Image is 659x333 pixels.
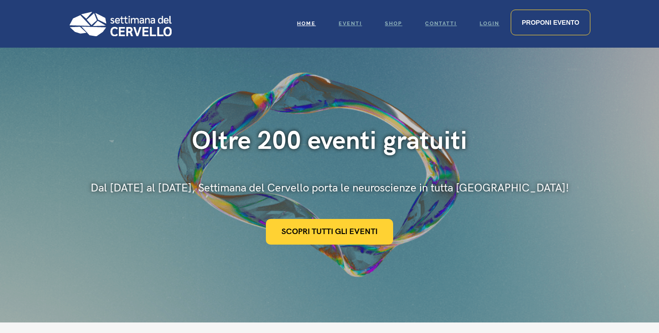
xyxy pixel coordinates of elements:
a: Scopri tutti gli eventi [266,219,393,245]
span: Login [480,21,499,27]
span: Eventi [339,21,362,27]
div: Dal [DATE] al [DATE], Settimana del Cervello porta le neuroscienze in tutta [GEOGRAPHIC_DATA]! [91,180,569,196]
a: Proponi evento [511,10,590,35]
span: Contatti [425,21,457,27]
span: Proponi evento [522,19,579,26]
span: Home [297,21,316,27]
img: Logo [69,11,172,36]
div: Oltre 200 eventi gratuiti [91,126,569,157]
span: Shop [385,21,402,27]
